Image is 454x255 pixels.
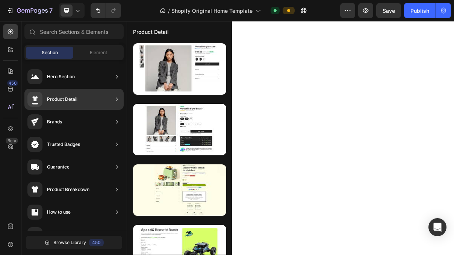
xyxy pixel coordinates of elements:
[24,24,124,39] input: Search Sections & Elements
[383,8,395,14] span: Save
[47,73,75,80] div: Hero Section
[3,3,56,18] button: 7
[168,7,170,15] span: /
[47,208,71,216] div: How to use
[91,3,121,18] div: Undo/Redo
[376,3,401,18] button: Save
[428,218,446,236] div: Open Intercom Messenger
[171,7,253,15] span: Shopify Original Home Template
[47,96,77,103] div: Product Detail
[53,239,86,246] span: Browse Library
[47,186,89,193] div: Product Breakdown
[90,49,107,56] span: Element
[42,49,58,56] span: Section
[89,239,104,246] div: 450
[47,141,80,148] div: Trusted Badges
[127,21,454,255] iframe: Design area
[26,236,122,249] button: Browse Library450
[49,6,53,15] p: 7
[6,138,18,144] div: Beta
[404,3,436,18] button: Publish
[47,163,70,171] div: Guarantee
[7,80,18,86] div: 450
[410,7,429,15] div: Publish
[47,118,62,126] div: Brands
